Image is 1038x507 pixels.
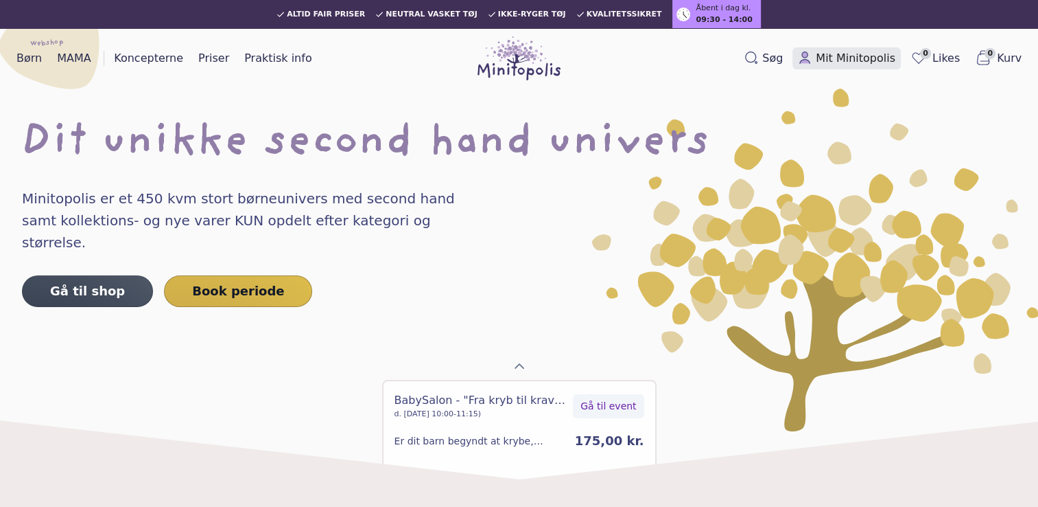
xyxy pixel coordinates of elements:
span: Neutral vasket tøj [386,10,477,19]
img: Minitopolis' logo som et gul blomst [592,89,1038,431]
span: Gå til event [580,399,636,414]
div: Er dit barn begyndt at krybe, kravle – eller øver sig på at komme fremad? [394,434,564,448]
button: Previous Page [508,355,530,377]
span: Kurv [997,50,1022,67]
a: 0Likes [905,47,965,70]
span: Likes [932,50,960,67]
a: MAMA [51,47,97,69]
div: BabySalon - "Fra kryb til kravl – giv dit barn et stærkt fundament" v. [PERSON_NAME] fra Små Skridt. [394,392,568,409]
a: Børn [11,47,47,69]
div: 0 [382,380,657,500]
a: Gå til shop [22,275,153,307]
h1: Dit unikke second hand univers [22,122,1016,166]
span: 0 [984,48,995,59]
span: Altid fair priser [287,10,365,19]
button: 0Kurv [969,47,1027,70]
span: Ikke-ryger tøj [498,10,566,19]
a: Praktisk info [239,47,317,69]
img: Minitopolis logo [477,36,561,80]
a: Koncepterne [108,47,189,69]
div: d. [DATE] 10:00-11:15) [394,409,568,420]
span: 09:30 - 14:00 [696,14,752,26]
button: Søg [739,47,788,69]
span: Åbent i dag kl. [696,3,751,14]
h4: Minitopolis er et 450 kvm stort børneunivers med second hand samt kollektions- og nye varer KUN o... [22,188,483,253]
a: Mit Minitopolis [792,47,901,69]
span: Kvalitetssikret [587,10,662,19]
button: Gå til event [573,394,644,418]
span: 0 [920,48,931,59]
span: Mit Minitopolis [816,50,895,67]
span: Søg [762,50,783,67]
a: Book periode [164,275,312,307]
span: 175,00 kr. [575,433,644,448]
a: Priser [193,47,235,69]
